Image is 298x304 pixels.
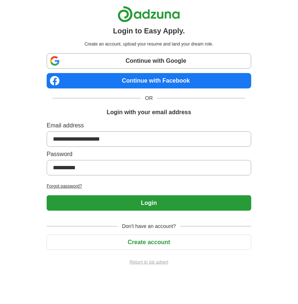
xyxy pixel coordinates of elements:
[47,121,251,130] label: Email address
[47,239,251,245] a: Create account
[47,183,251,189] a: Forgot password?
[118,6,180,22] img: Adzuna logo
[141,94,157,102] span: OR
[118,222,180,230] span: Don't have an account?
[47,53,251,69] a: Continue with Google
[47,259,251,265] a: Return to job advert
[48,41,250,47] p: Create an account, upload your resume and land your dream role.
[47,150,251,159] label: Password
[47,195,251,211] button: Login
[107,108,191,117] h1: Login with your email address
[47,235,251,250] button: Create account
[113,25,185,36] h1: Login to Easy Apply.
[47,73,251,88] a: Continue with Facebook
